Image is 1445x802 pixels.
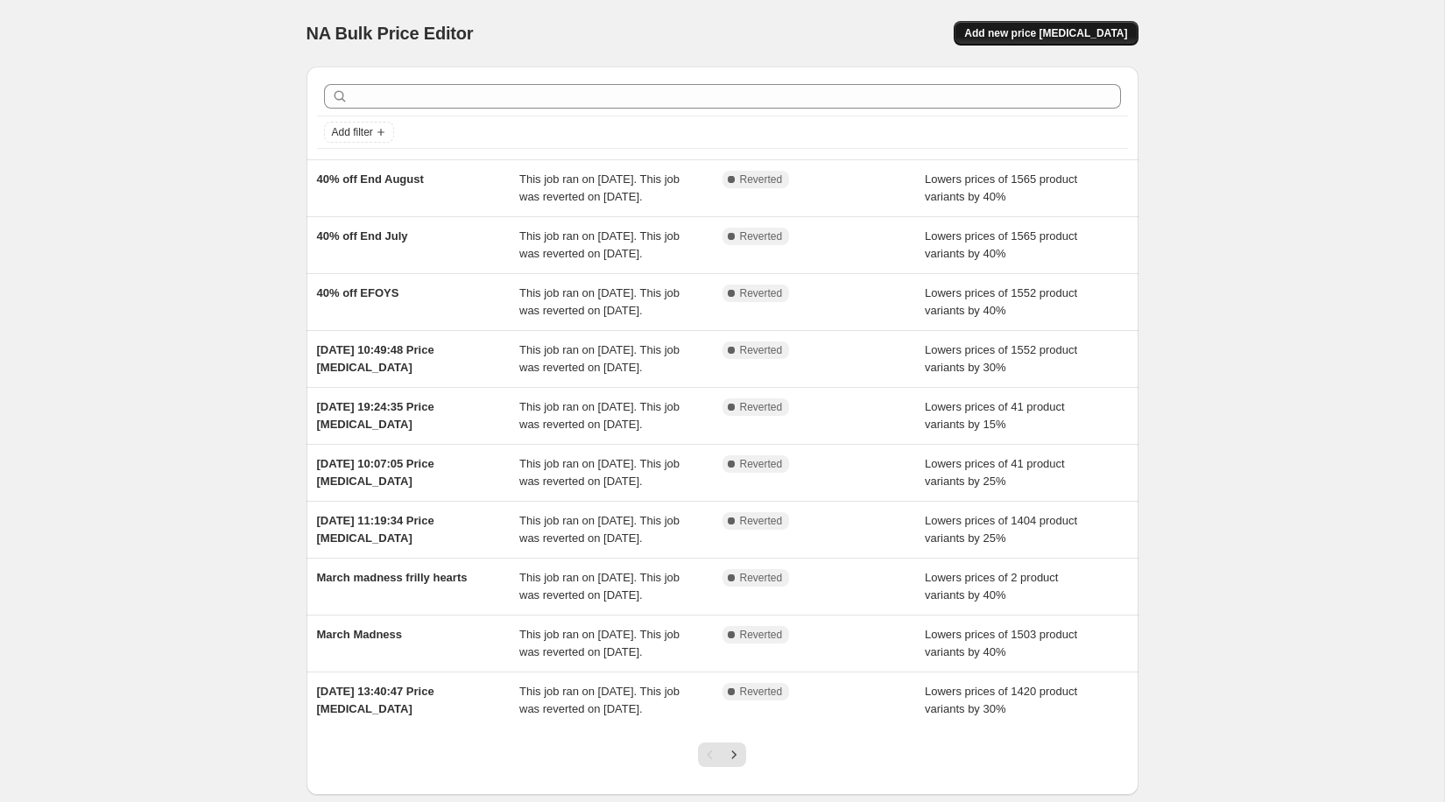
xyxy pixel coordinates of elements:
[317,286,399,299] span: 40% off EFOYS
[519,571,680,601] span: This job ran on [DATE]. This job was reverted on [DATE].
[740,172,783,186] span: Reverted
[964,26,1127,40] span: Add new price [MEDICAL_DATA]
[519,400,680,431] span: This job ran on [DATE]. This job was reverted on [DATE].
[722,742,746,767] button: Next
[317,514,434,545] span: [DATE] 11:19:34 Price [MEDICAL_DATA]
[740,400,783,414] span: Reverted
[324,122,394,143] button: Add filter
[317,343,434,374] span: [DATE] 10:49:48 Price [MEDICAL_DATA]
[740,514,783,528] span: Reverted
[519,229,680,260] span: This job ran on [DATE]. This job was reverted on [DATE].
[925,628,1077,658] span: Lowers prices of 1503 product variants by 40%
[519,172,680,203] span: This job ran on [DATE]. This job was reverted on [DATE].
[740,457,783,471] span: Reverted
[519,343,680,374] span: This job ran on [DATE]. This job was reverted on [DATE].
[317,172,424,186] span: 40% off End August
[740,685,783,699] span: Reverted
[317,685,434,715] span: [DATE] 13:40:47 Price [MEDICAL_DATA]
[925,457,1065,488] span: Lowers prices of 41 product variants by 25%
[307,24,474,43] span: NA Bulk Price Editor
[925,172,1077,203] span: Lowers prices of 1565 product variants by 40%
[519,514,680,545] span: This job ran on [DATE]. This job was reverted on [DATE].
[519,628,680,658] span: This job ran on [DATE]. This job was reverted on [DATE].
[925,400,1065,431] span: Lowers prices of 41 product variants by 15%
[317,628,403,641] span: March Madness
[519,685,680,715] span: This job ran on [DATE]. This job was reverted on [DATE].
[317,229,408,243] span: 40% off End July
[332,125,373,139] span: Add filter
[317,457,434,488] span: [DATE] 10:07:05 Price [MEDICAL_DATA]
[954,21,1138,46] button: Add new price [MEDICAL_DATA]
[925,286,1077,317] span: Lowers prices of 1552 product variants by 40%
[740,571,783,585] span: Reverted
[740,229,783,243] span: Reverted
[925,229,1077,260] span: Lowers prices of 1565 product variants by 40%
[925,343,1077,374] span: Lowers prices of 1552 product variants by 30%
[925,685,1077,715] span: Lowers prices of 1420 product variants by 30%
[740,628,783,642] span: Reverted
[740,343,783,357] span: Reverted
[317,400,434,431] span: [DATE] 19:24:35 Price [MEDICAL_DATA]
[698,742,746,767] nav: Pagination
[519,286,680,317] span: This job ran on [DATE]. This job was reverted on [DATE].
[740,286,783,300] span: Reverted
[925,571,1058,601] span: Lowers prices of 2 product variants by 40%
[519,457,680,488] span: This job ran on [DATE]. This job was reverted on [DATE].
[317,571,468,584] span: March madness frilly hearts
[925,514,1077,545] span: Lowers prices of 1404 product variants by 25%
